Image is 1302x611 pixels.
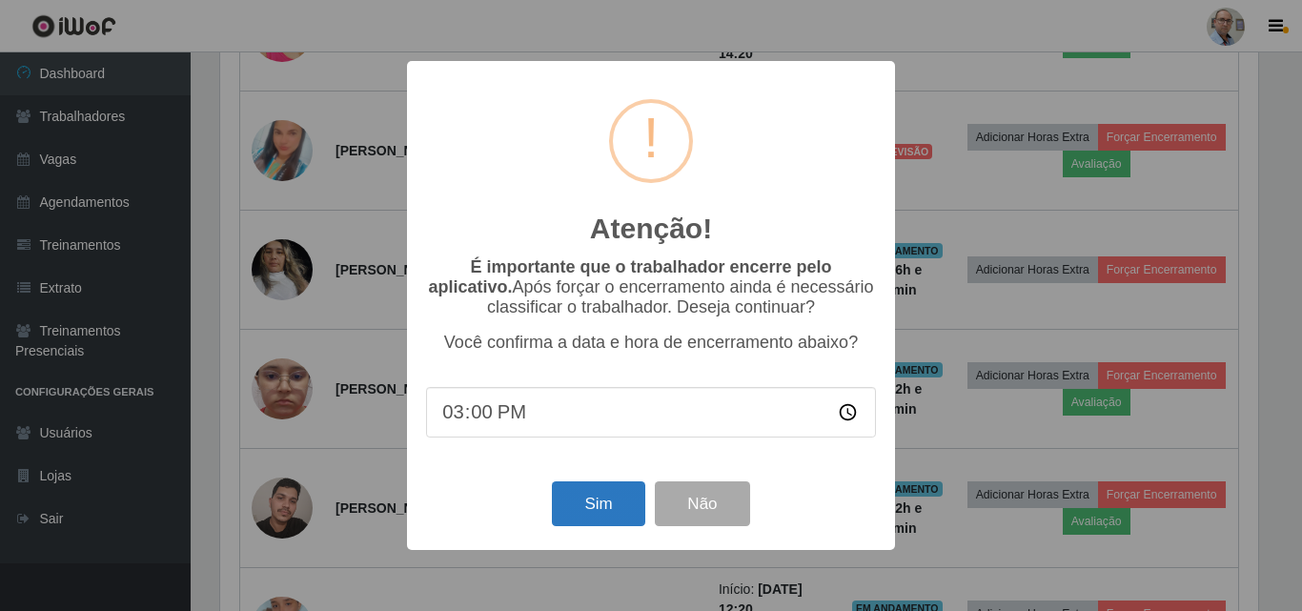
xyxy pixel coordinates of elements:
b: É importante que o trabalhador encerre pelo aplicativo. [428,257,831,296]
p: Você confirma a data e hora de encerramento abaixo? [426,333,876,353]
button: Sim [552,481,644,526]
button: Não [655,481,749,526]
p: Após forçar o encerramento ainda é necessário classificar o trabalhador. Deseja continuar? [426,257,876,317]
h2: Atenção! [590,212,712,246]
